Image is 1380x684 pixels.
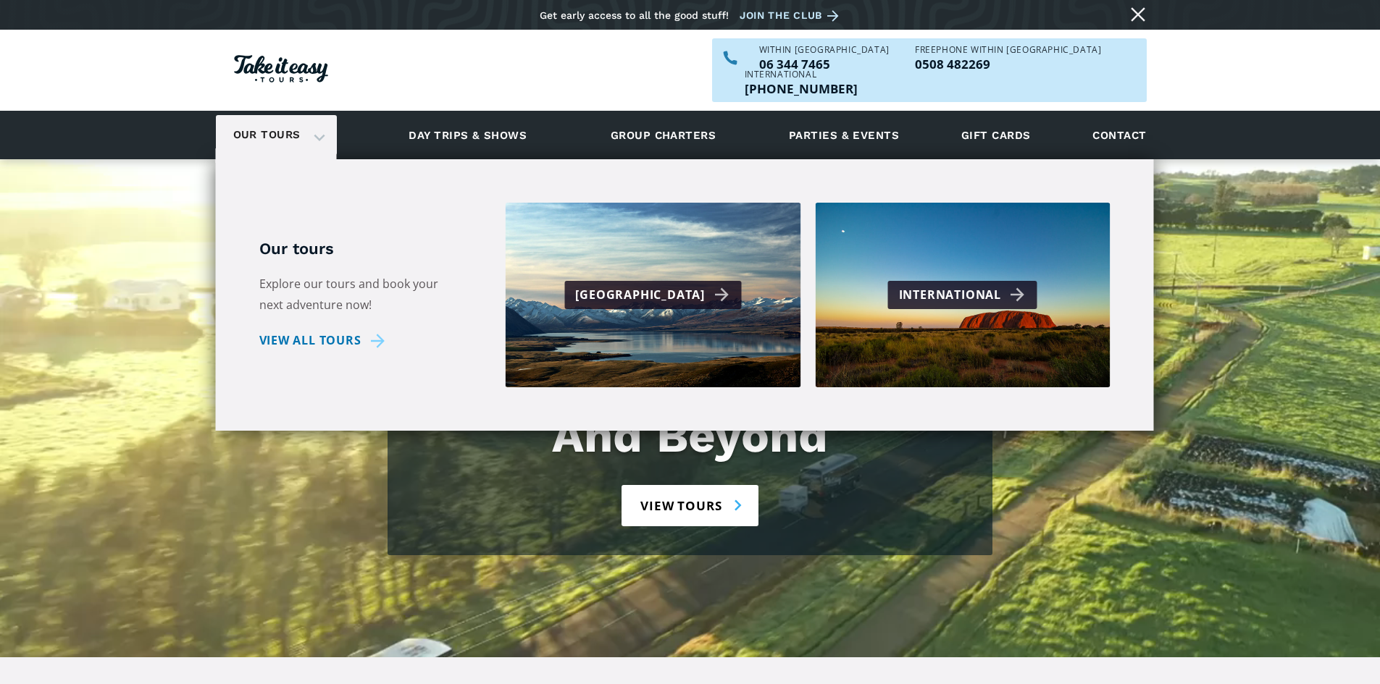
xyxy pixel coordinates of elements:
[259,274,462,316] p: Explore our tours and book your next adventure now!
[593,115,734,155] a: Group charters
[759,58,890,70] p: 06 344 7465
[390,115,545,155] a: Day trips & shows
[234,48,328,93] a: Homepage
[540,9,729,21] div: Get early access to all the good stuff!
[506,203,801,387] a: [GEOGRAPHIC_DATA]
[759,46,890,54] div: WITHIN [GEOGRAPHIC_DATA]
[216,115,337,155] div: Our tours
[216,159,1154,431] nav: Our tours
[915,46,1101,54] div: Freephone WITHIN [GEOGRAPHIC_DATA]
[759,58,890,70] a: Call us within NZ on 063447465
[222,118,311,152] a: Our tours
[1126,3,1150,26] a: Close message
[740,7,844,25] a: Join the club
[1085,115,1153,155] a: Contact
[234,55,328,83] img: Take it easy Tours logo
[954,115,1038,155] a: Gift cards
[259,330,390,351] a: View all tours
[782,115,906,155] a: Parties & events
[622,485,758,526] a: View tours
[745,83,858,95] a: Call us outside of NZ on +6463447465
[259,239,462,260] h5: Our tours
[915,58,1101,70] a: Call us freephone within NZ on 0508482269
[915,58,1101,70] p: 0508 482269
[899,284,1030,305] div: International
[575,284,734,305] div: [GEOGRAPHIC_DATA]
[815,203,1111,387] a: International
[745,70,858,79] div: International
[745,83,858,95] p: [PHONE_NUMBER]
